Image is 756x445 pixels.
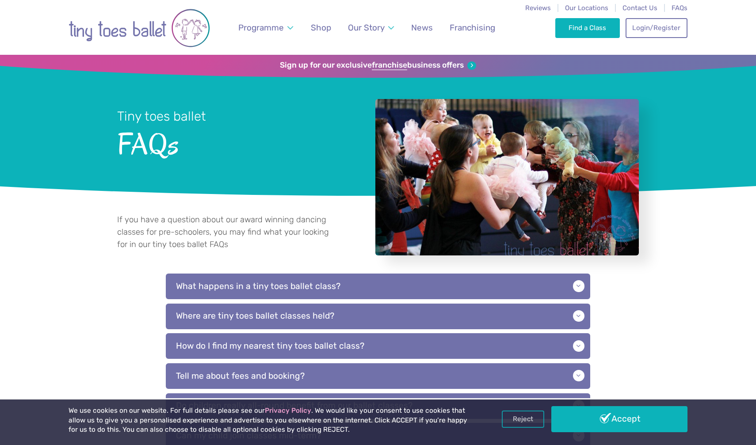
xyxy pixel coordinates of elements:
p: Do children really all-round benefit from our ballet classes? [166,393,590,419]
a: Reject [502,411,544,427]
p: If you have a question about our award winning dancing classes for pre-schoolers, you may find wh... [117,214,336,251]
a: Franchising [446,17,500,38]
span: News [411,23,433,33]
span: Franchising [450,23,495,33]
span: Shop [311,23,331,33]
p: How do I find my nearest tiny toes ballet class? [166,333,590,359]
a: News [407,17,437,38]
a: Sign up for our exclusivefranchisebusiness offers [280,61,476,70]
a: Privacy Policy [265,407,311,415]
img: tiny toes ballet [69,6,210,50]
a: Reviews [525,4,551,12]
span: Our Story [348,23,385,33]
p: We use cookies on our website. For full details please see our . We would like your consent to us... [69,406,471,435]
span: FAQs [117,125,352,161]
a: FAQs [672,4,687,12]
a: Find a Class [555,18,620,38]
span: Programme [238,23,284,33]
strong: franchise [372,61,407,70]
small: Tiny toes ballet [117,109,206,124]
a: Programme [234,17,298,38]
a: Shop [307,17,336,38]
p: Where are tiny toes ballet classes held? [166,304,590,329]
p: Tell me about fees and booking? [166,363,590,389]
a: Accept [551,406,687,432]
a: Our Story [344,17,398,38]
a: Login/Register [626,18,687,38]
a: Contact Us [622,4,657,12]
a: Our Locations [565,4,608,12]
p: What happens in a tiny toes ballet class? [166,274,590,299]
